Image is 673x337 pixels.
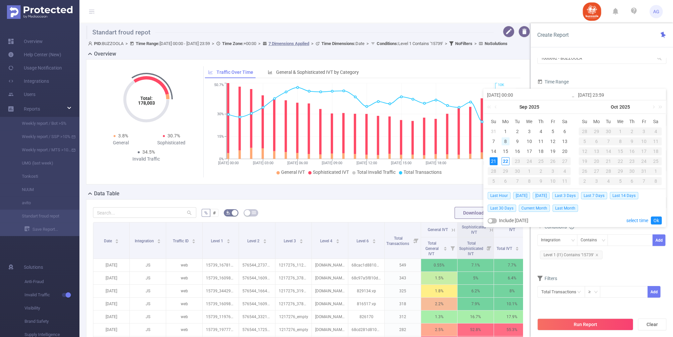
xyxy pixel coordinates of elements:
i: icon: down [594,290,598,295]
div: 6 [561,127,569,135]
a: Oct [610,100,619,114]
b: No Filters [455,41,472,46]
tspan: 178,003 [138,100,155,106]
td: October 30, 2025 [626,166,638,176]
td: September 8, 2025 [500,136,511,146]
td: October 3, 2025 [638,126,650,136]
td: September 14, 2025 [488,146,500,156]
td: October 8, 2025 [523,176,535,186]
td: November 2, 2025 [579,176,591,186]
td: September 9, 2025 [511,136,523,146]
b: PID: [94,41,102,46]
i: icon: user [88,41,94,46]
span: We [614,119,626,124]
td: October 12, 2025 [579,146,591,156]
span: 3.8% [118,133,128,138]
div: 2 [513,127,521,135]
span: > [472,41,479,46]
td: October 25, 2025 [650,156,662,166]
a: Next year (Control + right) [655,100,663,114]
div: 1 [650,167,662,175]
td: October 29, 2025 [614,166,626,176]
span: Last Hour [488,192,510,199]
div: 14 [602,147,614,155]
td: October 9, 2025 [626,136,638,146]
div: 25 [535,157,547,165]
span: > [123,41,130,46]
div: 31 [638,167,650,175]
span: Brand Safety [24,315,79,328]
th: Thu [535,117,547,126]
span: Su [488,119,500,124]
div: 10 [547,177,559,185]
td: October 2, 2025 [535,166,547,176]
span: Mo [500,119,511,124]
a: 2025 [619,100,631,114]
td: September 27, 2025 [559,156,571,166]
a: select time [626,214,648,227]
td: October 2, 2025 [626,126,638,136]
a: Save Report... [24,223,79,236]
div: 15 [614,147,626,155]
tspan: 0% [219,157,224,161]
div: 26 [547,157,559,165]
div: 30 [511,167,523,175]
div: 5 [549,127,557,135]
td: November 7, 2025 [638,176,650,186]
div: 12 [549,137,557,145]
div: 8 [523,177,535,185]
td: October 9, 2025 [535,176,547,186]
div: 9 [535,177,547,185]
div: 27 [591,167,602,175]
div: 12 [579,147,591,155]
td: September 23, 2025 [511,156,523,166]
div: 8 [650,177,662,185]
div: Invalid Traffic [121,156,171,163]
div: 22 [502,157,509,165]
span: Tu [511,119,523,124]
td: September 30, 2025 [602,126,614,136]
td: October 19, 2025 [579,156,591,166]
span: Sa [559,119,571,124]
div: 2 [535,167,547,175]
span: Visibility [24,302,79,315]
a: Help Center (New) [8,48,61,61]
tspan: [DATE] 12:00 [357,161,377,165]
span: Total Invalid Traffic [357,169,396,175]
span: BUZZOOLA [DATE] 00:00 - [DATE] 23:59 +00:00 [88,41,507,46]
div: ≥ [588,286,595,297]
div: General [96,139,146,146]
div: 19 [579,157,591,165]
td: September 13, 2025 [559,136,571,146]
th: Sun [579,117,591,126]
a: 2025 [528,100,540,114]
span: > [256,41,263,46]
td: September 3, 2025 [523,126,535,136]
i: icon: bar-chart [268,70,272,74]
td: October 1, 2025 [614,126,626,136]
td: September 15, 2025 [500,146,511,156]
div: 31 [490,127,498,135]
td: September 5, 2025 [547,126,559,136]
tspan: 10K [498,83,504,87]
div: 3 [591,177,602,185]
td: November 1, 2025 [650,166,662,176]
th: Fri [547,117,559,126]
b: Conditions : [377,41,398,46]
td: October 22, 2025 [614,156,626,166]
a: Previous month (PageUp) [493,100,499,114]
td: September 1, 2025 [500,126,511,136]
b: No Solutions [485,41,507,46]
div: 23 [626,157,638,165]
span: Th [626,119,638,124]
tspan: [DATE] 15:00 [391,161,411,165]
a: Weekly report / Bot >5% [13,117,72,130]
td: October 10, 2025 [638,136,650,146]
a: Weekly report / SSP >10% [13,130,72,143]
td: October 24, 2025 [638,156,650,166]
div: 16 [513,147,521,155]
span: Fr [547,119,559,124]
div: 2 [579,177,591,185]
td: September 19, 2025 [547,146,559,156]
input: Search... [93,207,196,218]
